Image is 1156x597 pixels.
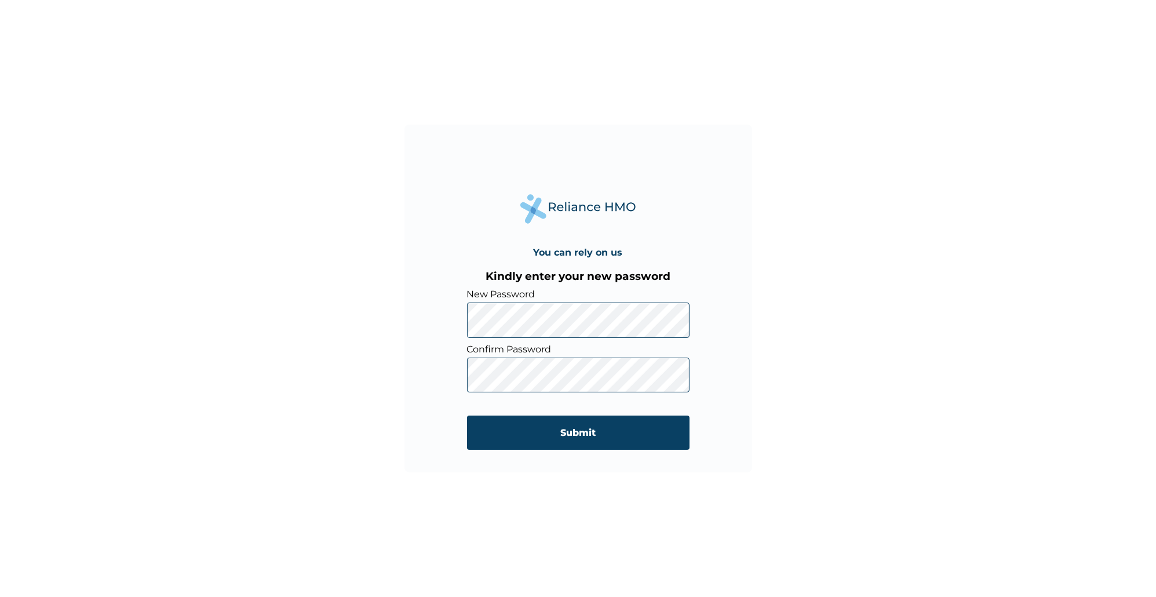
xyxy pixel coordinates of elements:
img: Reliance Health's Logo [520,194,636,224]
h3: Kindly enter your new password [467,270,690,283]
label: New Password [467,289,690,300]
h4: You can rely on us [534,247,623,258]
label: Confirm Password [467,344,690,355]
input: Submit [467,416,690,450]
